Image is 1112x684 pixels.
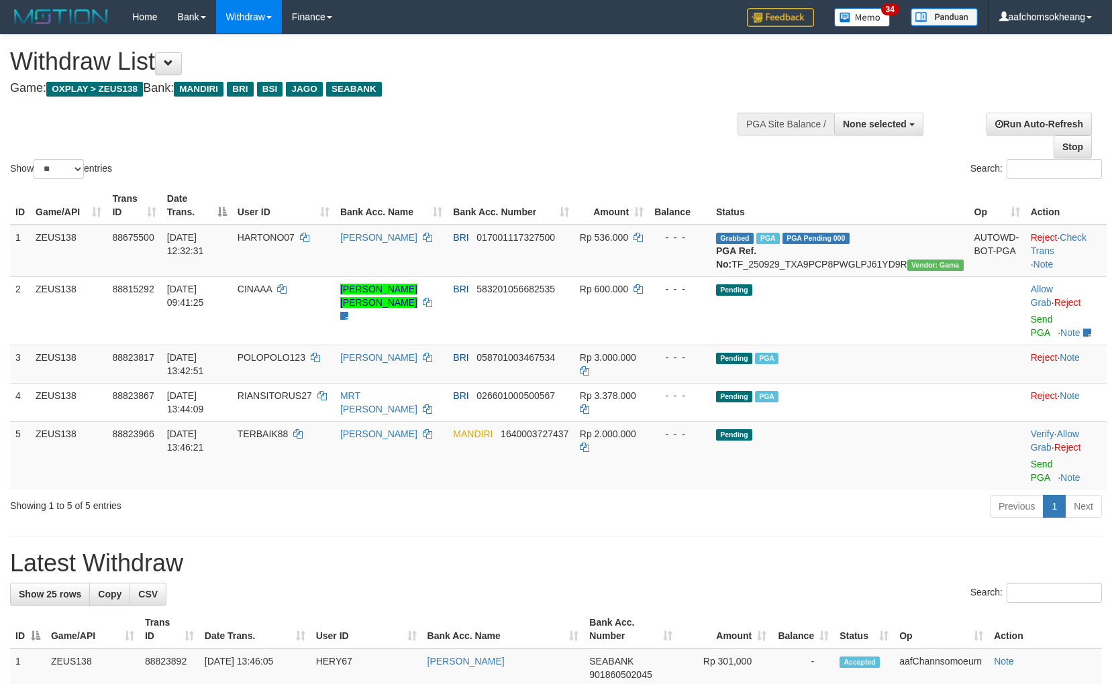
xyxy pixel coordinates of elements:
[10,7,112,27] img: MOTION_logo.png
[881,3,899,15] span: 34
[162,186,232,225] th: Date Trans.: activate to sort column descending
[574,186,649,225] th: Amount: activate to sort column ascending
[427,656,505,667] a: [PERSON_NAME]
[10,345,30,383] td: 3
[1031,284,1054,308] span: ·
[476,284,555,294] span: Copy 583201056682535 to clipboard
[1060,352,1080,363] a: Note
[10,550,1102,577] h1: Latest Withdraw
[89,583,130,606] a: Copy
[1007,159,1102,179] input: Search:
[716,284,752,296] span: Pending
[716,429,752,441] span: Pending
[453,232,468,243] span: BRI
[30,421,107,490] td: ZEUS138
[1031,459,1053,483] a: Send PGA
[589,669,652,680] span: Copy 901860502045 to clipboard
[340,232,417,243] a: [PERSON_NAME]
[286,82,322,97] span: JAGO
[138,589,158,600] span: CSV
[678,610,772,648] th: Amount: activate to sort column ascending
[1054,442,1081,453] a: Reject
[969,186,1025,225] th: Op: activate to sort column ascending
[112,429,154,439] span: 88823966
[167,284,204,308] span: [DATE] 09:41:25
[311,610,422,648] th: User ID: activate to sort column ascending
[238,390,312,401] span: RIANSITORUS27
[46,610,140,648] th: Game/API: activate to sort column ascending
[340,284,417,308] a: [PERSON_NAME] [PERSON_NAME]
[453,429,493,439] span: MANDIRI
[112,390,154,401] span: 88823867
[30,383,107,421] td: ZEUS138
[970,583,1102,603] label: Search:
[716,391,752,402] span: Pending
[30,345,107,383] td: ZEUS138
[501,429,568,439] span: Copy 1640003727437 to clipboard
[755,353,778,364] span: Marked by aafchomsokheang
[580,429,636,439] span: Rp 2.000.000
[30,186,107,225] th: Game/API: activate to sort column ascending
[654,389,705,402] div: - - -
[112,284,154,294] span: 88815292
[10,421,30,490] td: 5
[716,245,756,270] b: PGA Ref. No:
[840,657,880,668] span: Accepted
[422,610,585,648] th: Bank Acc. Name: activate to sort column ascending
[476,232,555,243] span: Copy 017001117327500 to clipboard
[1031,429,1079,453] a: Allow Grab
[167,352,204,376] span: [DATE] 13:42:51
[453,284,468,294] span: BRI
[990,495,1044,518] a: Previous
[167,232,204,256] span: [DATE] 12:32:31
[232,186,335,225] th: User ID: activate to sort column ascending
[772,610,834,648] th: Balance: activate to sort column ascending
[340,352,417,363] a: [PERSON_NAME]
[10,225,30,277] td: 1
[711,225,969,277] td: TF_250929_TXA9PCP8PWGLPJ61YD9R
[453,390,468,401] span: BRI
[340,429,417,439] a: [PERSON_NAME]
[649,186,711,225] th: Balance
[10,186,30,225] th: ID
[580,232,628,243] span: Rp 536.000
[1025,276,1107,345] td: ·
[907,260,964,271] span: Vendor URL: https://trx31.1velocity.biz
[238,429,288,439] span: TERBAIK88
[238,232,295,243] span: HARTONO07
[580,390,636,401] span: Rp 3.378.000
[30,276,107,345] td: ZEUS138
[755,391,778,402] span: Marked by aafchomsokheang
[716,233,754,244] span: Grabbed
[112,352,154,363] span: 88823817
[782,233,850,244] span: PGA Pending
[30,225,107,277] td: ZEUS138
[1033,259,1054,270] a: Note
[1025,421,1107,490] td: · ·
[747,8,814,27] img: Feedback.jpg
[580,284,628,294] span: Rp 600.000
[130,583,166,606] a: CSV
[1025,345,1107,383] td: ·
[716,353,752,364] span: Pending
[1060,390,1080,401] a: Note
[448,186,574,225] th: Bank Acc. Number: activate to sort column ascending
[654,231,705,244] div: - - -
[1031,232,1086,256] a: Check Trans
[34,159,84,179] select: Showentries
[98,589,121,600] span: Copy
[10,159,112,179] label: Show entries
[257,82,283,97] span: BSI
[1031,352,1058,363] a: Reject
[1031,429,1054,439] a: Verify
[589,656,634,667] span: SEABANK
[199,610,311,648] th: Date Trans.: activate to sort column ascending
[738,113,834,135] div: PGA Site Balance /
[326,82,382,97] span: SEABANK
[1043,495,1066,518] a: 1
[1025,383,1107,421] td: ·
[1054,135,1092,158] a: Stop
[19,589,81,600] span: Show 25 rows
[834,113,923,135] button: None selected
[654,282,705,296] div: - - -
